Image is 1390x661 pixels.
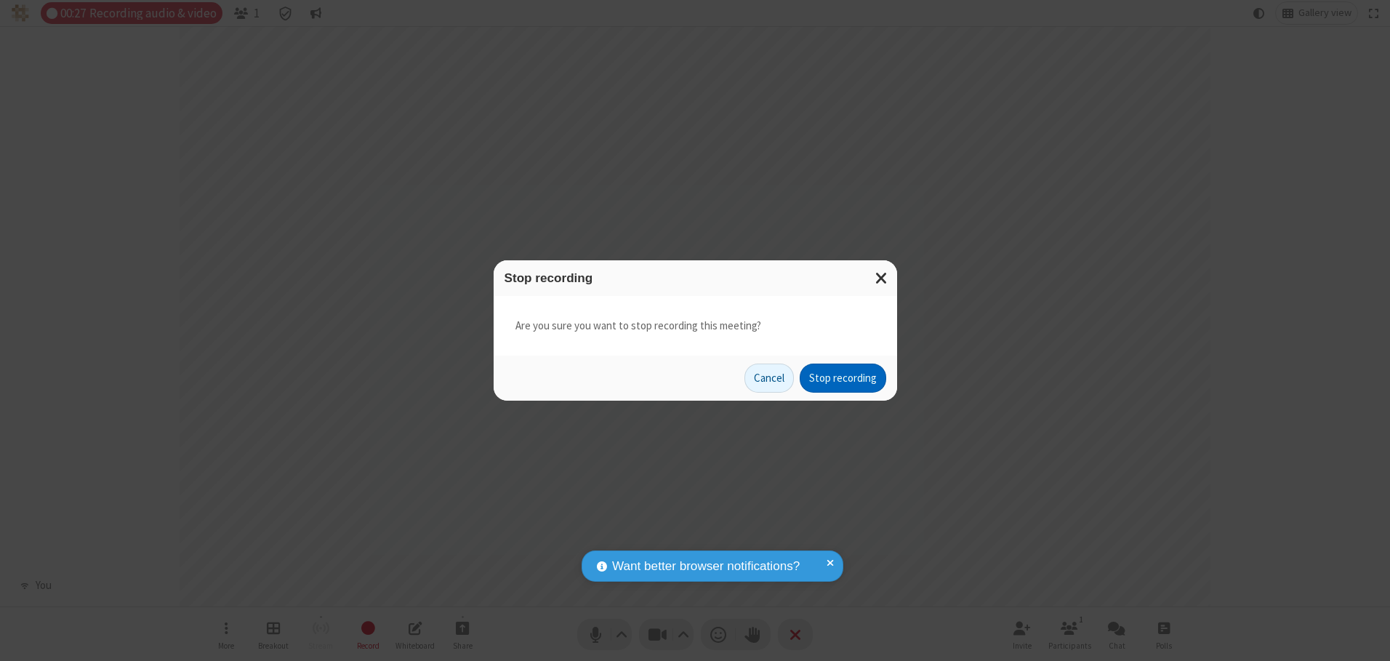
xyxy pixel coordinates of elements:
h3: Stop recording [505,271,886,285]
span: Want better browser notifications? [612,557,800,576]
button: Cancel [744,364,794,393]
div: Are you sure you want to stop recording this meeting? [494,296,897,356]
button: Stop recording [800,364,886,393]
button: Close modal [867,260,897,296]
